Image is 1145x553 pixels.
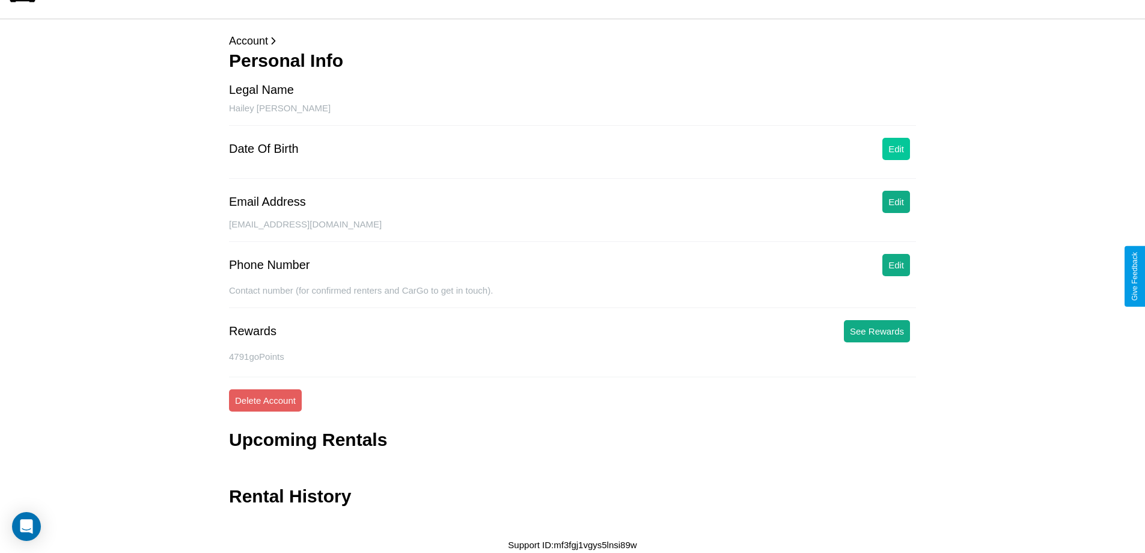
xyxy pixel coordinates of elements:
div: Hailey [PERSON_NAME] [229,103,916,126]
h3: Rental History [229,486,351,507]
button: Edit [882,254,910,276]
p: Support ID: mf3fgj1vgys5lnsi89w [508,537,637,553]
div: Rewards [229,324,276,338]
div: Phone Number [229,258,310,272]
div: [EMAIL_ADDRESS][DOMAIN_NAME] [229,219,916,242]
div: Date Of Birth [229,142,299,156]
div: Email Address [229,195,306,209]
p: Account [229,31,916,51]
h3: Upcoming Rentals [229,430,387,450]
button: Edit [882,191,910,213]
div: Contact number (for confirmed renters and CarGo to get in touch). [229,285,916,308]
button: Edit [882,138,910,160]
p: 4791 goPoints [229,348,916,365]
div: Legal Name [229,83,294,97]
h3: Personal Info [229,51,916,71]
button: Delete Account [229,389,302,412]
div: Give Feedback [1131,252,1139,301]
button: See Rewards [844,320,910,342]
div: Open Intercom Messenger [12,512,41,541]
